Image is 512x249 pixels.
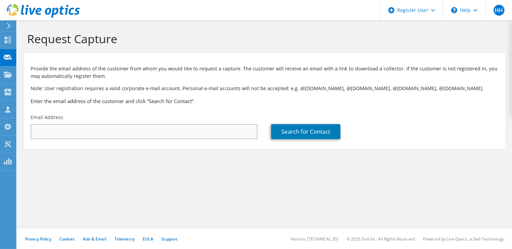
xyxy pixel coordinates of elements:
[290,236,338,242] li: Version: [TECHNICAL_ID]
[25,236,51,242] a: Privacy Policy
[423,236,504,242] li: Powered by Live Optics, a Dell Technology
[114,236,135,242] a: Telemetry
[31,114,63,121] label: Email Address
[161,236,177,242] a: Support
[59,236,75,242] a: Cookies
[31,65,498,80] p: Provide the email address of the customer from whom you would like to request a capture. The cust...
[347,236,415,242] li: © 2025 Dell Inc. All Rights Reserved
[31,97,498,105] h3: Enter the email address of the customer and click “Search for Contact”.
[27,32,498,46] h1: Request Capture
[83,236,106,242] a: Ads & Email
[31,85,498,92] p: Note: User registration requires a valid corporate e-mail account. Personal e-mail accounts will ...
[451,7,457,13] svg: \n
[143,236,153,242] a: EULA
[271,124,340,139] a: Search for Contact
[494,5,505,16] span: HH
